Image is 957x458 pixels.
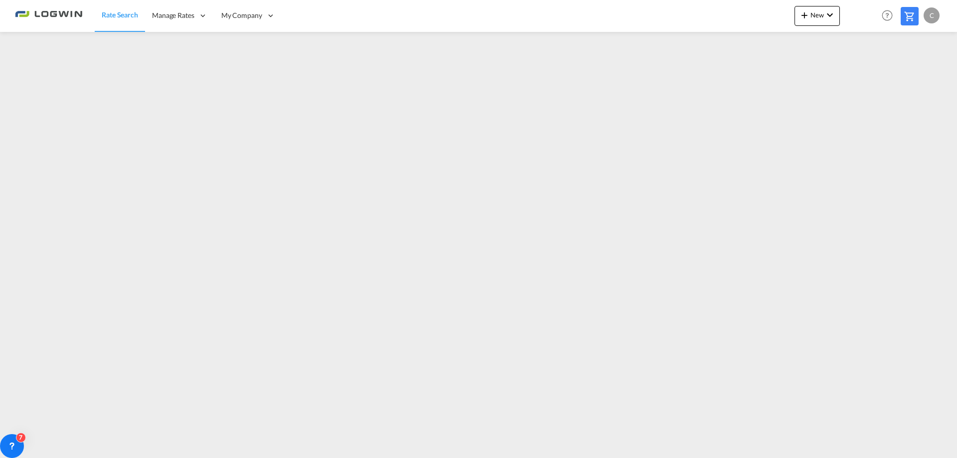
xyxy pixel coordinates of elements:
[879,7,901,25] div: Help
[102,10,138,19] span: Rate Search
[879,7,896,24] span: Help
[795,6,840,26] button: icon-plus 400-fgNewicon-chevron-down
[15,4,82,27] img: 2761ae10d95411efa20a1f5e0282d2d7.png
[221,10,262,20] span: My Company
[798,11,836,19] span: New
[824,9,836,21] md-icon: icon-chevron-down
[924,7,940,23] div: C
[798,9,810,21] md-icon: icon-plus 400-fg
[152,10,194,20] span: Manage Rates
